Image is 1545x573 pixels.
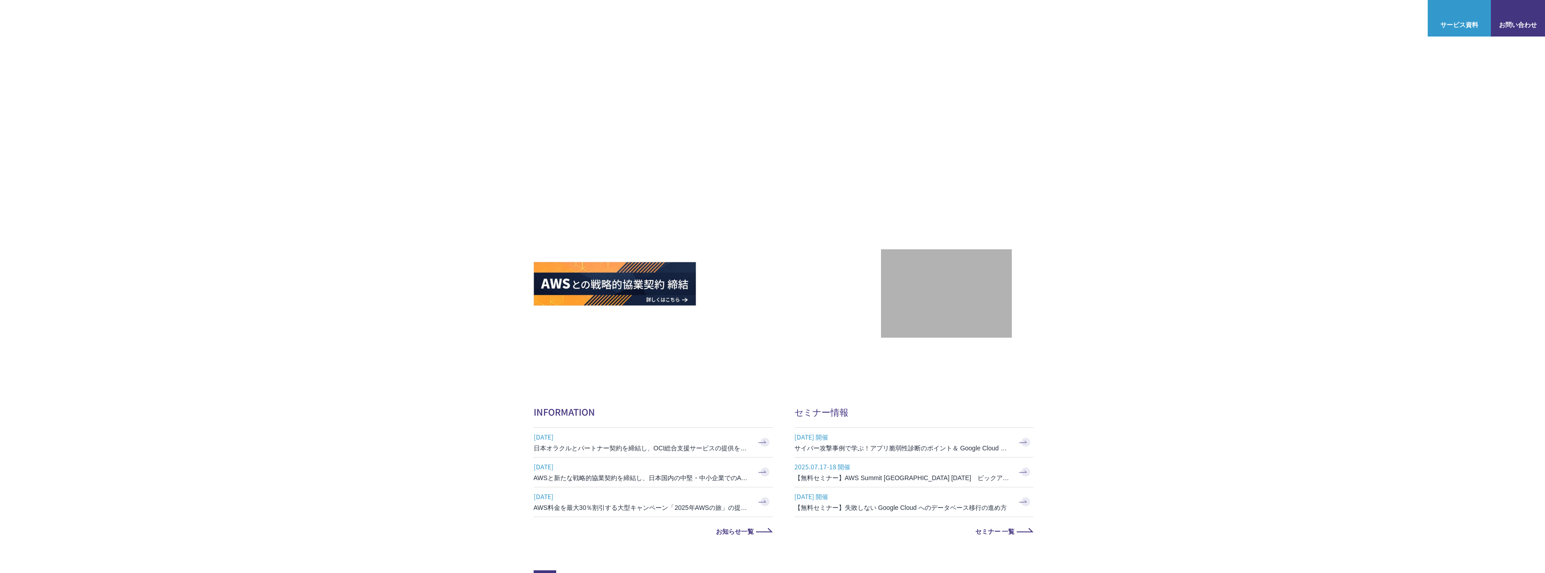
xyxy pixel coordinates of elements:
[534,148,881,235] h1: AWS ジャーニーの 成功を実現
[794,458,1033,487] a: 2025.07.17-18 開催 【無料セミナー】AWS Summit [GEOGRAPHIC_DATA] [DATE] ピックアップセッション
[1511,7,1525,18] img: お問い合わせ
[1341,14,1375,23] p: ナレッジ
[794,405,1033,418] h2: セミナー情報
[534,444,750,453] h3: 日本オラクルとパートナー契約を締結し、OCI総合支援サービスの提供を開始
[534,430,750,444] span: [DATE]
[534,405,773,418] h2: INFORMATION
[1208,14,1280,23] p: 業種別ソリューション
[1155,14,1190,23] p: サービス
[1116,14,1137,23] p: 強み
[534,487,773,517] a: [DATE] AWS料金を最大30％割引する大型キャンペーン「2025年AWSの旅」の提供を開始
[534,428,773,457] a: [DATE] 日本オラクルとパートナー契約を締結し、OCI総合支援サービスの提供を開始
[899,263,994,329] img: 契約件数
[534,490,750,503] span: [DATE]
[534,528,773,534] a: お知らせ一覧
[794,460,1011,473] span: 2025.07.17-18 開催
[906,82,987,163] img: AWSプレミアティアサービスパートナー
[794,430,1011,444] span: [DATE] 開催
[794,503,1011,512] h3: 【無料セミナー】失敗しない Google Cloud へのデータベース移行の進め方
[895,174,998,208] p: 最上位プレミアティア サービスパートナー
[794,490,1011,503] span: [DATE] 開催
[14,7,169,29] a: AWS総合支援サービス C-Chorus NHN テコラスAWS総合支援サービス
[1428,20,1491,29] span: サービス資料
[534,503,750,512] h3: AWS料金を最大30％割引する大型キャンペーン「2025年AWSの旅」の提供を開始
[534,460,750,473] span: [DATE]
[534,262,696,306] img: AWSとの戦略的協業契約 締結
[534,473,750,482] h3: AWSと新たな戦略的協業契約を締結し、日本国内の中堅・中小企業でのAWS活用を加速
[794,473,1011,482] h3: 【無料セミナー】AWS Summit [GEOGRAPHIC_DATA] [DATE] ピックアップセッション
[1298,14,1323,23] a: 導入事例
[1452,7,1467,18] img: AWS総合支援サービス C-Chorus サービス資料
[936,174,956,187] em: AWS
[794,487,1033,517] a: [DATE] 開催 【無料セミナー】失敗しない Google Cloud へのデータベース移行の進め方
[1491,20,1545,29] span: お問い合わせ
[701,262,864,306] img: AWS請求代行サービス 統合管理プラン
[1393,14,1419,23] a: ログイン
[534,458,773,487] a: [DATE] AWSと新たな戦略的協業契約を締結し、日本国内の中堅・中小企業でのAWS活用を加速
[794,528,1033,534] a: セミナー 一覧
[794,428,1033,457] a: [DATE] 開催 サイバー攻撃事例で学ぶ！アプリ脆弱性診断のポイント＆ Google Cloud セキュリティ対策
[104,9,169,28] span: NHN テコラス AWS総合支援サービス
[794,444,1011,453] h3: サイバー攻撃事例で学ぶ！アプリ脆弱性診断のポイント＆ Google Cloud セキュリティ対策
[534,100,881,139] p: AWSの導入からコスト削減、 構成・運用の最適化からデータ活用まで 規模や業種業態を問わない マネージドサービスで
